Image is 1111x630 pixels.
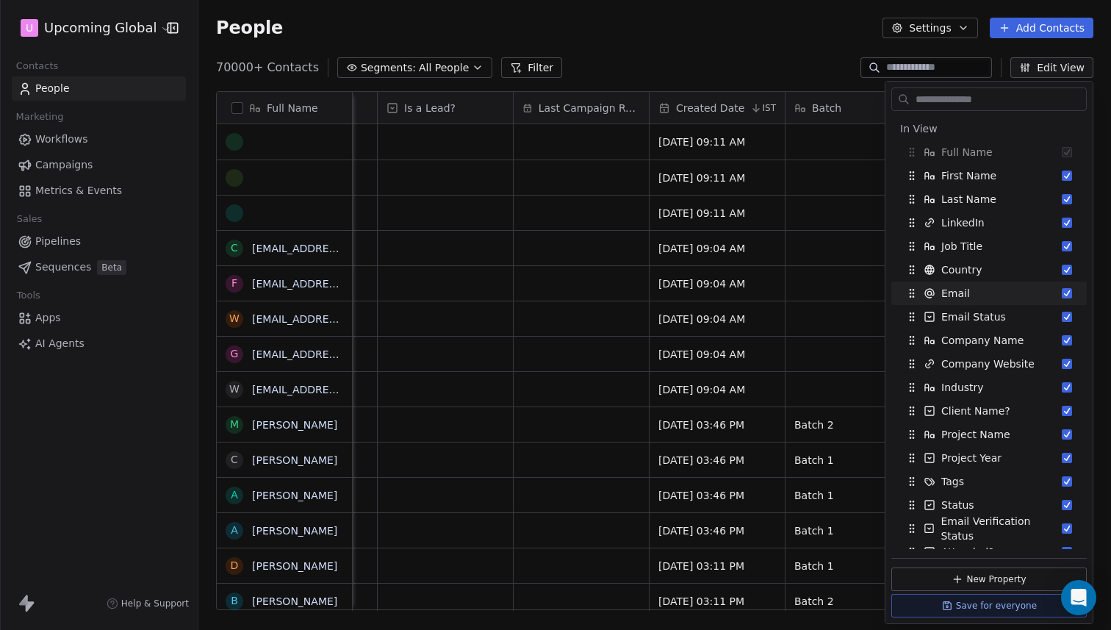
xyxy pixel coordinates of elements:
span: Project Year [941,451,1002,465]
span: Last Campaign Run On [539,101,640,115]
div: Job Title [891,235,1087,258]
div: Last Name [891,187,1087,211]
span: Sequences [35,259,91,275]
span: Apps [35,310,61,326]
button: Filter [501,57,562,78]
a: Metrics & Events [12,179,186,203]
div: Batch [785,92,921,124]
span: [DATE] 03:11 PM [658,559,776,573]
span: Email [941,286,970,301]
span: Upcoming Global [44,18,157,37]
a: Apps [12,306,186,330]
a: [PERSON_NAME] [252,419,337,431]
a: Campaigns [12,153,186,177]
span: U [26,21,33,35]
span: LinkedIn [941,215,985,230]
span: Batch 1 [794,559,912,573]
div: Attended? [891,540,1087,564]
span: Campaigns [35,157,93,173]
div: D [231,558,239,573]
a: Workflows [12,127,186,151]
span: 70000+ Contacts [216,59,319,76]
div: Project Name [891,423,1087,446]
span: Pipelines [35,234,81,249]
span: [DATE] 09:11 AM [658,135,776,149]
a: [PERSON_NAME] [252,454,337,466]
div: grid [217,124,353,611]
span: Industry [941,380,984,395]
a: Pipelines [12,229,186,254]
span: Status [941,498,974,512]
span: Segments: [361,60,416,76]
div: Email [891,282,1087,305]
a: [PERSON_NAME] [252,490,337,501]
div: c [231,240,238,256]
span: People [35,81,70,96]
span: Full Name [941,145,993,160]
div: Full Name [217,92,352,124]
a: [PERSON_NAME] [252,525,337,537]
div: Project Year [891,446,1087,470]
div: Tags [891,470,1087,493]
span: [DATE] 09:11 AM [658,206,776,221]
a: [EMAIL_ADDRESS][DOMAIN_NAME] [252,278,432,290]
span: Tags [941,474,964,489]
div: First Name [891,164,1087,187]
span: Beta [97,260,126,275]
div: w [229,311,240,326]
span: Company Name [941,333,1024,348]
div: Industry [891,376,1087,399]
a: [EMAIL_ADDRESS][DOMAIN_NAME] [252,348,432,360]
span: Project Name [941,427,1010,442]
button: UUpcoming Global [18,15,157,40]
span: Help & Support [121,598,189,609]
span: Marketing [10,106,70,128]
span: [DATE] 03:46 PM [658,523,776,538]
span: Country [941,262,982,277]
span: Batch 2 [794,418,912,432]
div: w [229,382,240,397]
span: [DATE] 09:04 AM [658,382,776,397]
button: Edit View [1010,57,1093,78]
span: Workflows [35,132,88,147]
span: Client Name? [941,404,1010,418]
button: Save for everyone [891,594,1087,618]
span: IST [762,102,776,114]
div: f [231,276,237,291]
div: Is a Lead? [378,92,513,124]
div: B [231,593,238,609]
span: [DATE] 03:46 PM [658,418,776,432]
div: A [231,523,238,538]
div: Client Name? [891,399,1087,423]
div: Email Status [891,305,1087,329]
a: [PERSON_NAME] [252,595,337,607]
button: New Property [891,568,1087,591]
span: Last Name [941,192,996,207]
span: Batch 1 [794,453,912,468]
div: Email Verification Status [891,517,1087,540]
span: [DATE] 03:46 PM [658,453,776,468]
div: A [231,487,238,503]
span: First Name [941,168,996,183]
a: Help & Support [107,598,189,609]
span: Attended? [941,545,994,559]
div: In View [900,121,1078,136]
span: Company Website [941,357,1035,371]
div: Open Intercom Messenger [1061,580,1096,615]
a: People [12,76,186,101]
div: Last Campaign Run On [514,92,649,124]
a: SequencesBeta [12,255,186,279]
span: [DATE] 09:04 AM [658,276,776,291]
span: Batch [812,101,841,115]
span: Email Status [941,309,1006,324]
span: Batch 1 [794,488,912,503]
a: [EMAIL_ADDRESS][DOMAIN_NAME] [252,384,432,395]
div: Status [891,493,1087,517]
span: Contacts [10,55,65,77]
div: M [230,417,239,432]
div: Created DateIST [650,92,785,124]
a: [PERSON_NAME] [252,560,337,572]
a: [EMAIL_ADDRESS][DOMAIN_NAME] [252,243,432,254]
button: Settings [882,18,977,38]
span: People [216,17,283,39]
